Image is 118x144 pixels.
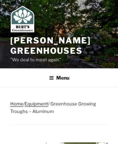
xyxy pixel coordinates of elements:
[10,101,23,106] a: Home
[10,5,35,33] img: Burt's Greenhouses
[25,101,48,106] a: Equipment
[10,35,91,56] a: [PERSON_NAME] Greenhouses
[44,69,74,86] button: Menu
[10,56,108,64] p: "We deal to meet again"
[10,100,108,124] nav: Breadcrumb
